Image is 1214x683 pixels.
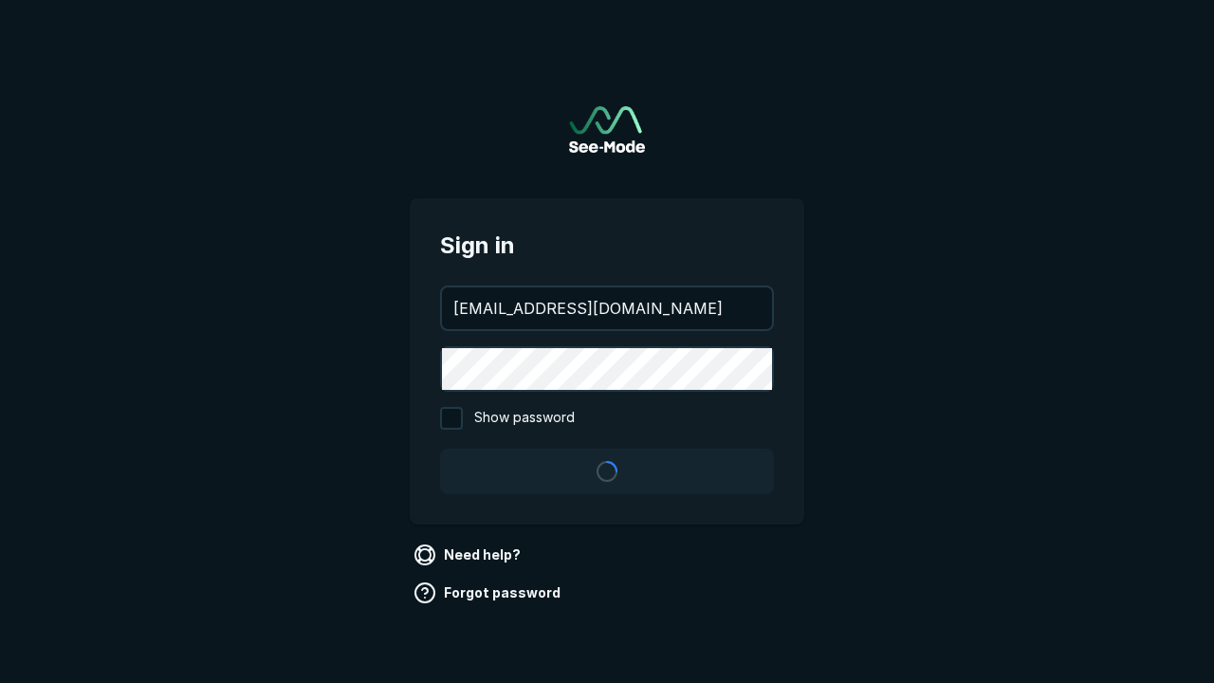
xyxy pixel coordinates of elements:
img: See-Mode Logo [569,106,645,153]
a: Forgot password [410,578,568,608]
a: Go to sign in [569,106,645,153]
input: your@email.com [442,287,772,329]
a: Need help? [410,540,528,570]
span: Show password [474,407,575,430]
span: Sign in [440,229,774,263]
